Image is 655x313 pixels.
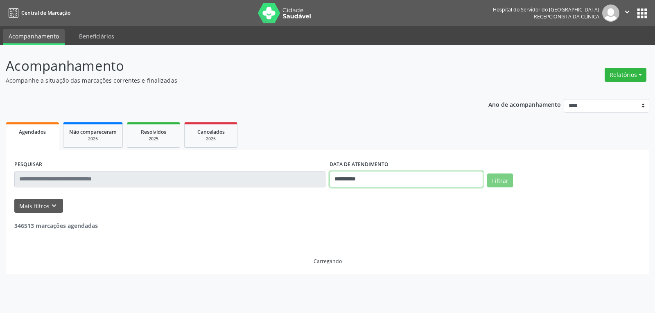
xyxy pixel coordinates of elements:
label: PESQUISAR [14,158,42,171]
div: Carregando [314,258,342,265]
p: Acompanhe a situação das marcações correntes e finalizadas [6,76,456,85]
span: Cancelados [197,128,225,135]
span: Central de Marcação [21,9,70,16]
div: 2025 [190,136,231,142]
span: Recepcionista da clínica [534,13,599,20]
button:  [619,5,635,22]
button: Relatórios [605,68,646,82]
span: Agendados [19,128,46,135]
div: 2025 [69,136,117,142]
button: apps [635,6,649,20]
div: Hospital do Servidor do [GEOGRAPHIC_DATA] [493,6,599,13]
strong: 346513 marcações agendadas [14,222,98,230]
i: keyboard_arrow_down [50,201,59,210]
button: Filtrar [487,173,513,187]
div: 2025 [133,136,174,142]
span: Resolvidos [141,128,166,135]
p: Acompanhamento [6,56,456,76]
label: DATA DE ATENDIMENTO [330,158,388,171]
i:  [623,7,632,16]
button: Mais filtroskeyboard_arrow_down [14,199,63,213]
a: Beneficiários [73,29,120,43]
a: Central de Marcação [6,6,70,20]
span: Não compareceram [69,128,117,135]
img: img [602,5,619,22]
a: Acompanhamento [3,29,65,45]
p: Ano de acompanhamento [488,99,561,109]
